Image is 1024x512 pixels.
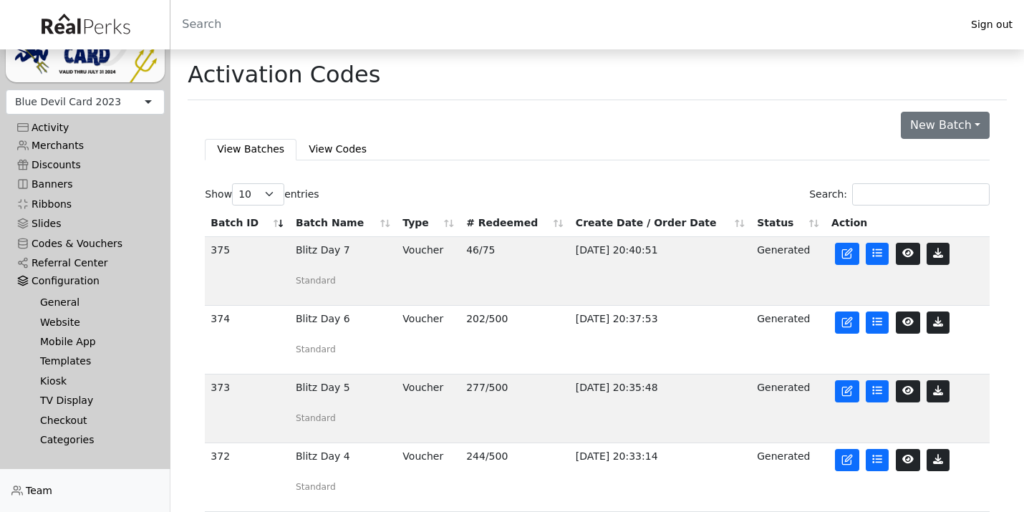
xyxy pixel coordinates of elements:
[460,306,570,375] td: 202/500
[809,183,990,206] label: Search:
[188,61,380,88] h1: Activation Codes
[29,313,153,332] a: Website
[29,410,153,430] a: Checkout
[15,95,121,110] div: Blue Devil Card 2023
[29,430,153,450] a: Categories
[296,139,379,160] a: View Codes
[751,210,826,237] th: Status: activate to sort column ascending
[460,375,570,443] td: 277/500
[29,352,153,371] a: Templates
[6,214,165,233] a: Slides
[6,136,165,155] a: Merchants
[290,443,397,512] td: Blitz Day 4
[852,183,990,206] input: Search:
[29,391,153,410] a: TV Display
[296,276,336,286] small: Standard
[205,210,290,237] th: Batch ID: activate to sort column ascending
[6,253,165,273] a: Referral Center
[397,210,460,237] th: Type: activate to sort column ascending
[901,112,990,139] button: New Batch
[751,237,826,306] td: Generated
[17,122,153,134] div: Activity
[397,237,460,306] td: Voucher
[6,195,165,214] a: Ribbons
[960,15,1024,34] a: Sign out
[17,275,153,287] div: Configuration
[29,372,153,391] a: Kiosk
[296,413,336,423] small: Standard
[751,443,826,512] td: Generated
[397,306,460,375] td: Voucher
[290,306,397,375] td: Blitz Day 6
[460,210,570,237] th: # Redeemed: activate to sort column ascending
[570,306,751,375] td: [DATE] 20:37:53
[826,210,990,237] th: Action
[170,7,960,42] input: Search
[232,183,284,206] select: Showentries
[205,139,296,160] a: View Batches
[34,9,137,41] img: real_perks_logo-01.svg
[296,344,336,354] small: Standard
[570,375,751,443] td: [DATE] 20:35:48
[751,375,826,443] td: Generated
[205,306,290,375] td: 374
[205,237,290,306] td: 375
[290,375,397,443] td: Blitz Day 5
[460,237,570,306] td: 46/75
[29,332,153,352] a: Mobile App
[751,306,826,375] td: Generated
[290,237,397,306] td: Blitz Day 7
[570,210,751,237] th: Create Date / Order Date: activate to sort column ascending
[460,443,570,512] td: 244/500
[570,237,751,306] td: [DATE] 20:40:51
[205,375,290,443] td: 373
[397,443,460,512] td: Voucher
[205,443,290,512] td: 372
[6,175,165,194] a: Banners
[570,443,751,512] td: [DATE] 20:33:14
[296,482,336,492] small: Standard
[397,375,460,443] td: Voucher
[290,210,397,237] th: Batch Name: activate to sort column ascending
[205,183,319,206] label: Show entries
[6,233,165,253] a: Codes & Vouchers
[6,155,165,175] a: Discounts
[29,293,153,312] a: General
